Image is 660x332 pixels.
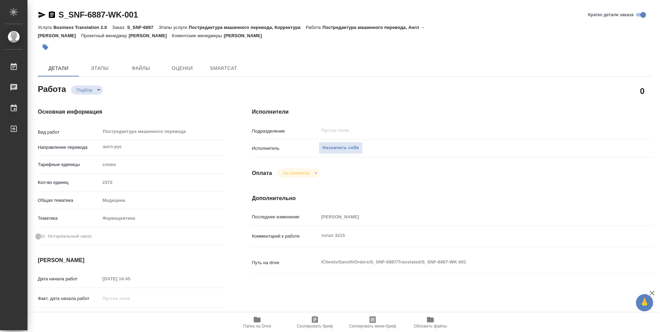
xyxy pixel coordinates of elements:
p: Последнее изменение [252,214,319,220]
h4: [PERSON_NAME] [38,256,224,264]
input: Пустое поле [100,293,160,303]
div: Подбор [71,85,103,95]
button: Назначить себя [319,142,363,154]
h4: Исполнители [252,108,652,116]
span: Папка на Drive [243,324,271,329]
p: Клиентские менеджеры [172,33,224,38]
p: Комментарий к работе [252,233,319,240]
div: Медицина [100,195,224,206]
p: Вид работ [38,129,100,136]
p: Подразделение [252,128,319,135]
button: Скопировать ссылку для ЯМессенджера [38,11,46,19]
p: Общая тематика [38,197,100,204]
button: Не оплачена [281,170,311,176]
button: Скопировать ссылку [48,11,56,19]
p: Тематика [38,215,100,222]
span: Нотариальный заказ [48,233,91,240]
span: Скопировать мини-бриф [349,324,396,329]
input: Пустое поле [100,274,160,284]
p: Заказ: [112,25,127,30]
a: S_SNF-6887-WK-001 [58,10,138,19]
h4: Основная информация [38,108,224,116]
button: Скопировать мини-бриф [344,313,401,332]
span: Оценки [166,64,199,73]
span: Обновить файлы [414,324,447,329]
p: Исполнитель [252,145,319,152]
h2: Работа [38,82,66,95]
p: [PERSON_NAME] [129,33,172,38]
p: Тарифные единицы [38,161,100,168]
div: слово [100,159,224,170]
button: Подбор [75,87,95,93]
span: Кратко детали заказа [588,11,634,18]
div: Фармацевтика [100,212,224,224]
h4: Оплата [252,169,272,177]
h2: 0 [640,85,645,97]
p: Этапы услуги [158,25,189,30]
button: Добавить тэг [38,40,53,55]
button: Скопировать бриф [286,313,344,332]
span: Назначить себя [322,144,359,152]
span: Скопировать бриф [297,324,333,329]
input: Пустое поле [100,311,160,321]
p: Business Translation 2.0 [53,25,112,30]
button: Папка на Drive [228,313,286,332]
span: Детали [42,64,75,73]
button: Обновить файлы [401,313,459,332]
span: Файлы [124,64,157,73]
span: Этапы [83,64,116,73]
p: Путь на drive [252,259,319,266]
p: Проектный менеджер [81,33,129,38]
span: SmartCat [207,64,240,73]
input: Пустое поле [321,126,603,135]
input: Пустое поле [319,212,619,222]
p: Работа [306,25,322,30]
p: Факт. дата начала работ [38,295,100,302]
p: Услуга [38,25,53,30]
p: Кол-во единиц [38,179,100,186]
div: Подбор [277,168,320,178]
span: 🙏 [639,295,650,310]
p: [PERSON_NAME] [224,33,267,38]
p: Дата начала работ [38,276,100,282]
p: Направление перевода [38,144,100,151]
textarea: тотал 3215 [319,230,619,241]
textarea: /Clients/Sanofi/Orders/S_SNF-6887/Translated/S_SNF-6887-WK-001 [319,256,619,268]
p: S_SNF-6887 [127,25,159,30]
button: 🙏 [636,294,653,311]
p: Постредактура машинного перевода, Корректура [189,25,306,30]
input: Пустое поле [100,177,224,187]
h4: Дополнительно [252,194,652,203]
